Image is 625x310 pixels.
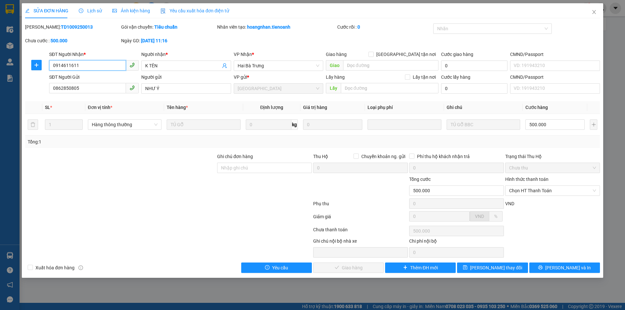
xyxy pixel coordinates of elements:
span: Giao [326,60,343,71]
span: Xuất hóa đơn hàng [33,264,77,271]
input: Dọc đường [343,60,438,71]
div: Trạng thái Thu Hộ [505,153,600,160]
span: info-circle [78,265,83,270]
div: Người nhận [141,51,231,58]
span: SL [45,105,50,110]
b: hoangnhan.tienoanh [247,24,290,30]
span: [GEOGRAPHIC_DATA] tận nơi [374,51,438,58]
span: [PERSON_NAME] thay đổi [470,264,522,271]
button: checkGiao hàng [313,263,384,273]
span: Thêm ĐH mới [410,264,438,271]
span: VND [505,201,514,206]
span: Chọn HT Thanh Toán [509,186,596,195]
label: Hình thức thanh toán [505,177,549,182]
input: Ghi chú đơn hàng [217,163,312,173]
button: delete [28,119,38,130]
button: plus [31,60,42,70]
span: edit [25,8,30,13]
span: Lấy [326,83,341,93]
div: SĐT Người Gửi [49,74,139,81]
input: Dọc đường [341,83,438,93]
input: Cước giao hàng [441,61,507,71]
span: Lịch sử [79,8,102,13]
label: Cước lấy hàng [441,74,470,80]
div: Chi phí nội bộ [409,237,504,247]
span: Yêu cầu xuất hóa đơn điện tử [160,8,229,13]
span: phone [130,85,135,90]
b: 500.000 [50,38,67,43]
button: Close [585,3,603,21]
div: CMND/Passport [510,51,600,58]
span: printer [538,265,543,270]
span: picture [112,8,117,13]
span: exclamation-circle [265,265,270,270]
span: plus [403,265,408,270]
span: save [463,265,467,270]
span: kg [291,119,298,130]
label: Cước giao hàng [441,52,473,57]
label: Ghi chú đơn hàng [217,154,253,159]
div: VP gửi [234,74,323,81]
div: Tổng: 1 [28,138,241,145]
th: Ghi chú [444,101,523,114]
span: Yêu cầu [272,264,288,271]
span: Thủ Đức [238,84,319,93]
div: Cước rồi : [337,23,432,31]
th: Loại phụ phí [365,101,444,114]
input: Cước lấy hàng [441,83,507,94]
span: Lấy hàng [326,74,345,80]
b: [DATE] 11:16 [141,38,167,43]
input: VD: Bàn, Ghế [167,119,240,130]
span: plus [32,62,41,68]
span: clock-circle [79,8,83,13]
div: [PERSON_NAME]: [25,23,120,31]
span: VND [475,214,484,219]
span: phone [130,62,135,68]
b: TD1009250013 [61,24,93,30]
span: Định lượng [260,105,283,110]
span: % [494,214,497,219]
div: SĐT Người Nhận [49,51,139,58]
span: Chưa thu [509,163,596,173]
button: printer[PERSON_NAME] và In [529,263,600,273]
input: 0 [303,119,362,130]
div: Ngày GD: [121,37,216,44]
span: Thu Hộ [313,154,328,159]
span: VP Nhận [234,52,252,57]
span: Ảnh kiện hàng [112,8,150,13]
span: user-add [222,63,227,68]
button: save[PERSON_NAME] thay đổi [457,263,528,273]
b: 0 [357,24,360,30]
input: Ghi Chú [447,119,520,130]
span: SỬA ĐƠN HÀNG [25,8,68,13]
b: Tiêu chuẩn [154,24,177,30]
span: close [591,9,597,15]
div: Phụ thu [312,200,409,211]
div: Ghi chú nội bộ nhà xe [313,237,408,247]
span: Tên hàng [167,105,188,110]
div: CMND/Passport [510,74,600,81]
span: Chuyển khoản ng. gửi [359,153,408,160]
button: plus [590,119,597,130]
div: Chưa cước : [25,37,120,44]
span: Phí thu hộ khách nhận trả [414,153,472,160]
div: Chưa thanh toán [312,226,409,237]
span: Hàng thông thường [92,120,158,129]
div: Gói vận chuyển: [121,23,216,31]
button: plusThêm ĐH mới [385,263,456,273]
span: Tổng cước [409,177,431,182]
img: icon [160,8,166,14]
span: [PERSON_NAME] và In [545,264,591,271]
span: Lấy tận nơi [410,74,438,81]
div: Nhân viên tạo: [217,23,336,31]
div: Người gửi [141,74,231,81]
span: Đơn vị tính [88,105,112,110]
span: Hai Bà Trưng [238,61,319,71]
span: Giá trị hàng [303,105,327,110]
button: exclamation-circleYêu cầu [241,263,312,273]
div: Giảm giá [312,213,409,224]
span: Giao hàng [326,52,347,57]
span: Cước hàng [525,105,548,110]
